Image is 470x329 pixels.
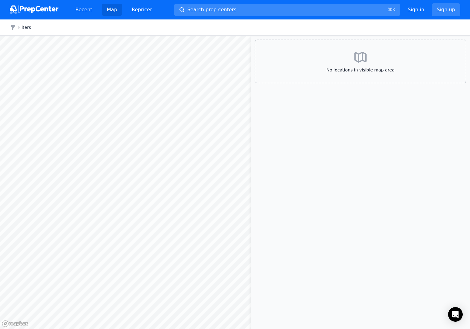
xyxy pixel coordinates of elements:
a: Recent [71,4,97,16]
a: Repricer [127,4,157,16]
button: Search prep centers⌘K [174,4,400,16]
button: Filters [10,24,31,30]
span: No locations in visible map area [265,67,456,73]
a: Mapbox logo [2,320,29,327]
a: Map [102,4,122,16]
kbd: K [392,7,396,12]
img: PrepCenter [10,5,58,14]
kbd: ⌘ [388,7,392,12]
a: Sign in [408,6,424,13]
div: Open Intercom Messenger [448,307,463,322]
span: Search prep centers [187,6,236,13]
a: Sign up [432,3,460,16]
